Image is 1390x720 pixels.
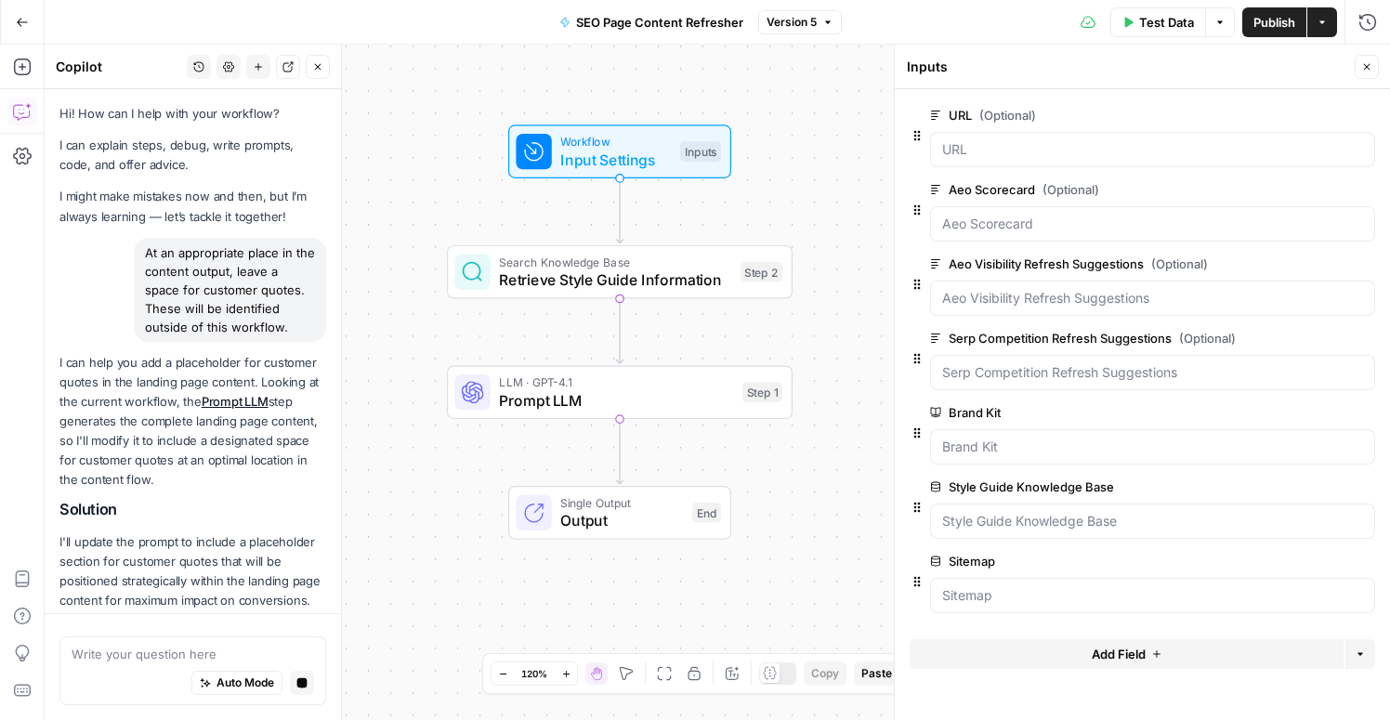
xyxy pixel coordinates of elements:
label: Aeo Visibility Refresh Suggestions [930,255,1270,273]
div: Step 2 [741,262,783,282]
span: SEO Page Content Refresher [576,13,743,32]
span: Paste [861,665,892,682]
g: Edge from start to step_2 [616,178,623,243]
span: Input Settings [560,149,671,171]
span: Copy [811,665,839,682]
span: Auto Mode [216,674,274,691]
span: Test Data [1139,13,1194,32]
input: Style Guide Knowledge Base [942,512,1363,530]
label: URL [930,106,1270,124]
button: Auto Mode [191,671,282,695]
div: LLM · GPT-4.1Prompt LLMStep 1 [447,366,793,420]
label: Serp Competition Refresh Suggestions [930,329,1270,347]
h2: Solution [59,501,326,518]
span: Workflow [560,133,671,151]
textarea: Inputs [907,58,948,76]
input: Aeo Scorecard [942,215,1363,233]
label: Style Guide Knowledge Base [930,478,1270,496]
p: I can help you add a placeholder for customer quotes in the landing page content. Looking at the ... [59,353,326,491]
span: (Optional) [1179,329,1236,347]
button: Publish [1242,7,1306,37]
p: I'll update the prompt to include a placeholder section for customer quotes that will be position... [59,532,326,611]
g: Edge from step_1 to end [616,419,623,484]
p: I can explain steps, debug, write prompts, code, and offer advice. [59,136,326,175]
input: Serp Competition Refresh Suggestions [942,363,1363,382]
label: Brand Kit [930,403,1270,422]
p: Hi! How can I help with your workflow? [59,104,326,124]
div: Step 1 [742,383,782,403]
label: Aeo Scorecard [930,180,1270,199]
span: 120% [521,666,547,681]
input: Brand Kit [942,438,1363,456]
span: (Optional) [1151,255,1208,273]
span: (Optional) [1042,180,1099,199]
button: Copy [804,661,846,686]
button: Version 5 [758,10,842,34]
span: Retrieve Style Guide Information [499,268,731,291]
div: WorkflowInput SettingsInputs [447,124,793,178]
span: Publish [1253,13,1295,32]
span: Search Knowledge Base [499,253,731,270]
div: Single OutputOutputEnd [447,486,793,540]
button: Paste [854,661,899,686]
div: At an appropriate place in the content output, leave a space for customer quotes. These will be i... [134,238,326,342]
a: Prompt LLM [202,394,269,409]
p: I might make mistakes now and then, but I’m always learning — let’s tackle it together! [59,187,326,226]
div: End [692,503,721,523]
input: Sitemap [942,586,1363,605]
g: Edge from step_2 to step_1 [616,299,623,364]
span: Add Field [1092,645,1146,663]
span: Output [560,509,683,531]
span: LLM · GPT-4.1 [499,373,733,391]
span: Version 5 [767,14,817,31]
button: Test Data [1110,7,1205,37]
button: SEO Page Content Refresher [548,7,754,37]
span: Single Output [560,494,683,512]
input: URL [942,140,1363,159]
button: Add Field [910,639,1344,669]
span: Prompt LLM [499,389,733,412]
div: Search Knowledge BaseRetrieve Style Guide InformationStep 2 [447,245,793,299]
div: Copilot [56,58,181,76]
label: Sitemap [930,552,1270,570]
input: Aeo Visibility Refresh Suggestions [942,289,1363,308]
span: (Optional) [979,106,1036,124]
div: Inputs [680,141,721,162]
